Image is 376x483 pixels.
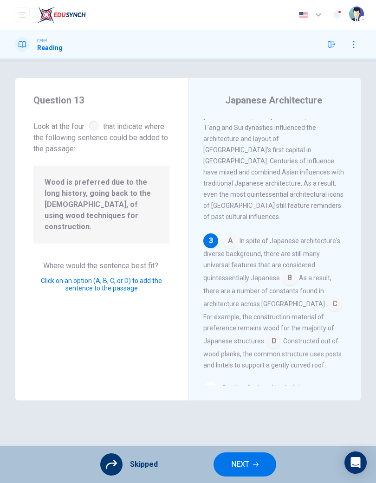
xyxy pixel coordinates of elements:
span: B [282,270,297,285]
span: CEFR [37,38,47,44]
span: As a result, there are a number of constants found in architecture across [GEOGRAPHIC_DATA]. [203,274,331,308]
span: Wood is preferred due to the long history, going back to the [DEMOGRAPHIC_DATA], of using wood te... [45,177,158,232]
h4: Question 13 [33,93,169,108]
img: Profile picture [349,6,364,21]
span: NEXT [231,458,249,471]
div: 4 [203,382,218,397]
span: Where would the sentence best fit? [43,261,160,270]
button: NEXT [214,452,276,477]
img: ELTC logo [37,6,86,24]
div: Open Intercom Messenger [344,451,367,474]
span: Skipped [130,461,158,468]
span: A [223,233,238,248]
h1: Reading [37,44,63,52]
div: 3 [203,233,218,248]
span: Look at the four that indicate where the following sentence could be added to the passage: [33,119,169,155]
span: Constructed out of wood planks, the common structure uses posts and lintels to support a gently c... [203,337,342,369]
span: Click on an option (A, B, C, or D) to add the sentence to the passage [41,277,162,292]
img: en [298,12,309,19]
button: open mobile menu [15,7,30,22]
span: D [266,334,281,348]
span: For example, the construction material of preference remains wood for the majority of Japanese st... [203,313,334,345]
span: In spite of Japanese architecture's diverse background, there are still many universal features t... [203,237,340,282]
h4: Japanese Architecture [225,93,322,108]
span: C [327,296,342,311]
